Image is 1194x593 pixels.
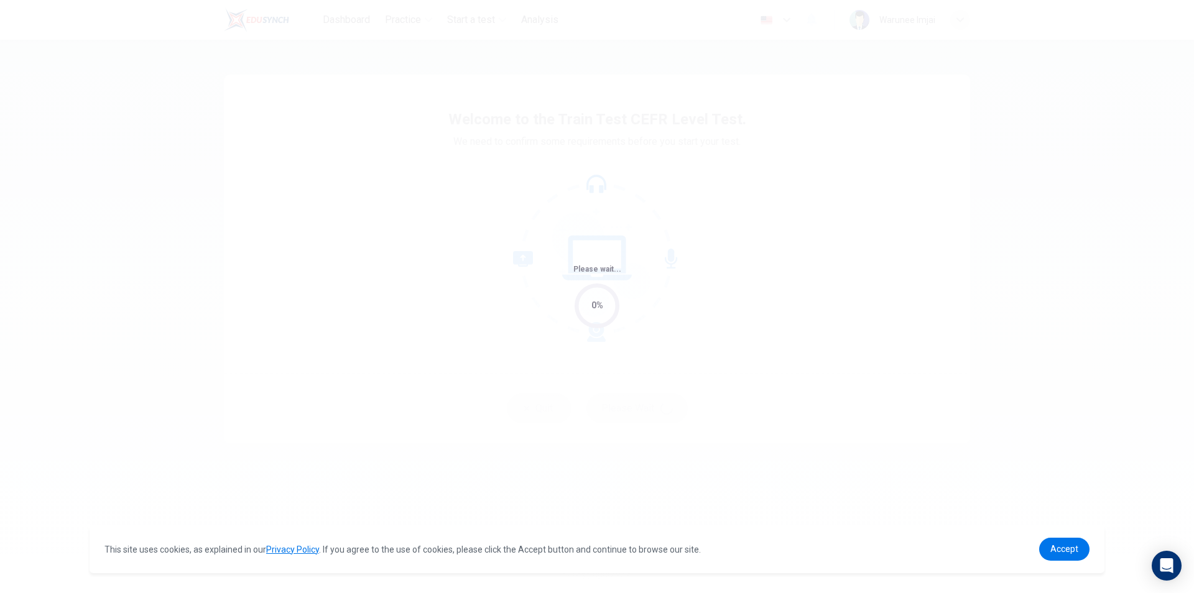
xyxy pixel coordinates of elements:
[1050,544,1078,554] span: Accept
[266,545,319,554] a: Privacy Policy
[1039,538,1090,561] a: dismiss cookie message
[573,265,621,274] span: Please wait...
[591,298,603,313] div: 0%
[1152,551,1182,581] div: Open Intercom Messenger
[104,545,701,554] span: This site uses cookies, as explained in our . If you agree to the use of cookies, please click th...
[90,525,1104,573] div: cookieconsent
